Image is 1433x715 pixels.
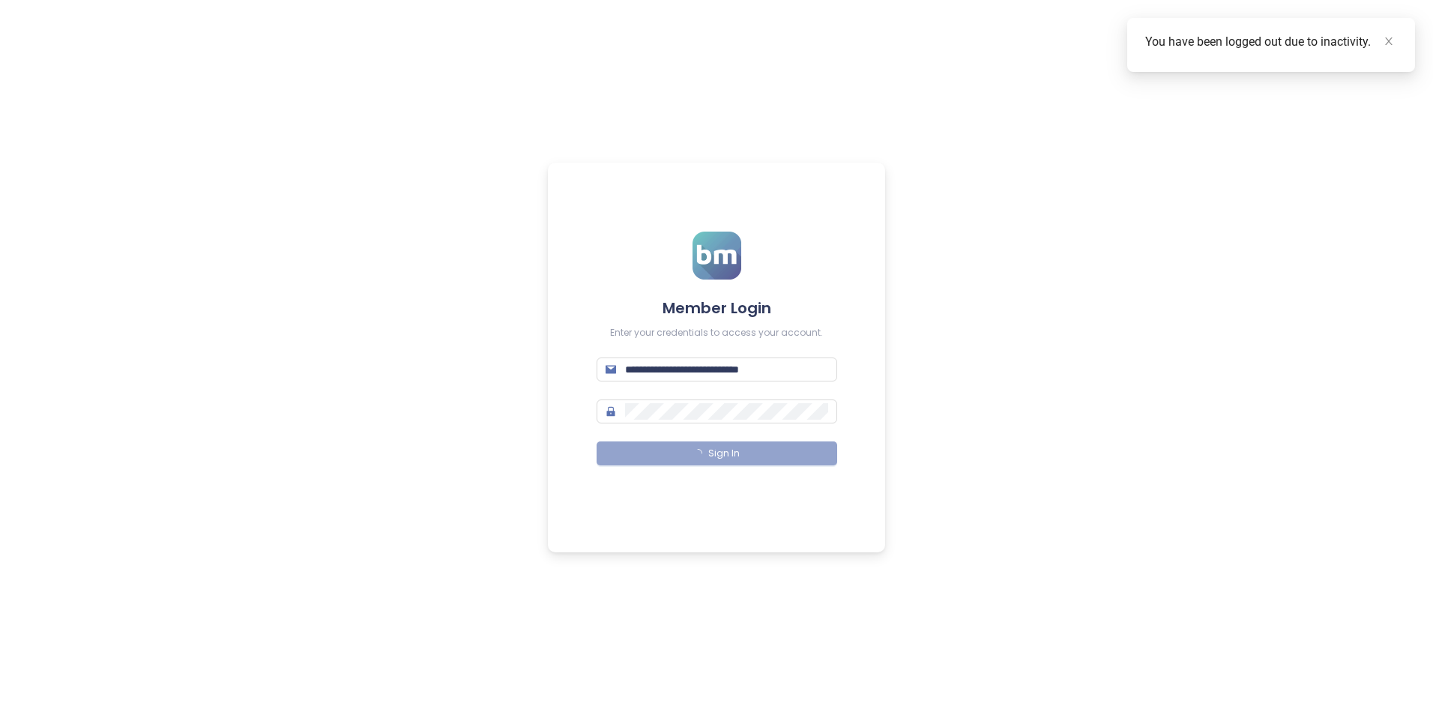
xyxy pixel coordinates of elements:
span: close [1384,36,1394,46]
span: mail [606,364,616,375]
img: logo [693,232,741,280]
h4: Member Login [597,298,837,319]
span: loading [692,447,703,459]
span: Sign In [708,447,740,461]
div: You have been logged out due to inactivity. [1145,33,1397,51]
span: lock [606,406,616,417]
div: Enter your credentials to access your account. [597,326,837,340]
button: Sign In [597,441,837,465]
